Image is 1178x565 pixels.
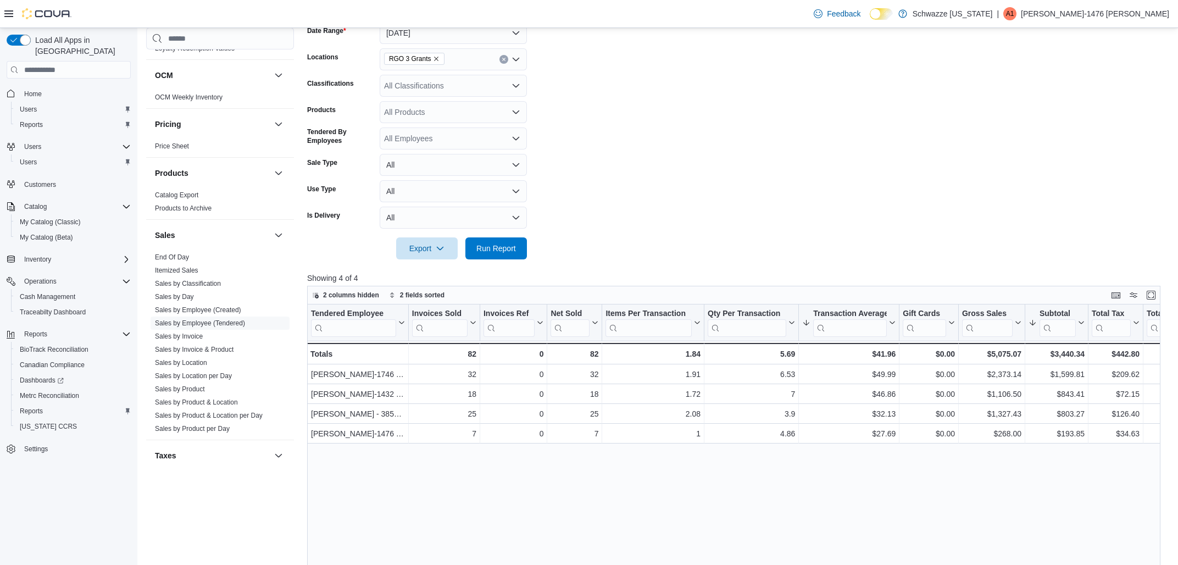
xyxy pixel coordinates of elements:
div: Gross Sales [962,309,1013,337]
div: 7 [708,388,795,401]
span: Reports [20,407,43,416]
div: $442.80 [1092,347,1140,361]
button: Sales [272,229,285,242]
button: Open list of options [512,134,520,143]
span: Canadian Compliance [20,361,85,369]
span: Reports [20,328,131,341]
button: Products [272,167,285,180]
a: Canadian Compliance [15,358,89,372]
button: Catalog [20,200,51,213]
span: Customers [20,178,131,191]
span: Customers [24,180,56,189]
div: [PERSON_NAME]-1432 [PERSON_NAME] [311,388,405,401]
span: Sales by Classification [155,279,221,288]
div: Total Tax [1092,309,1131,319]
button: Open list of options [512,81,520,90]
a: Customers [20,178,60,191]
div: Sales [146,251,294,440]
img: Cova [22,8,71,19]
span: Metrc Reconciliation [15,389,131,402]
button: [DATE] [380,22,527,44]
button: Transaction Average [802,309,896,337]
div: $72.15 [1092,388,1140,401]
a: Reports [15,405,47,418]
a: Sales by Location [155,359,207,367]
button: Remove RGO 3 Grants from selection in this group [433,56,440,62]
button: Users [20,140,46,153]
button: Tendered Employee [311,309,405,337]
a: Catalog Export [155,191,198,199]
span: Home [20,86,131,100]
span: Inventory [24,255,51,264]
div: 82 [551,347,598,361]
span: Products to Archive [155,204,212,213]
button: All [380,207,527,229]
span: Reports [20,120,43,129]
div: OCM [146,91,294,108]
div: 0 [484,428,544,441]
span: Reports [15,118,131,131]
label: Is Delivery [307,211,340,220]
div: 18 [412,388,476,401]
button: Clear input [499,55,508,64]
button: Open list of options [512,108,520,117]
div: 3.9 [708,408,795,421]
a: Sales by Product per Day [155,425,230,433]
a: BioTrack Reconciliation [15,343,93,356]
span: Price Sheet [155,142,189,151]
span: Traceabilty Dashboard [15,306,131,319]
button: Inventory [2,252,135,267]
span: Sales by Product & Location [155,398,238,407]
span: Users [20,158,37,167]
a: Home [20,87,46,101]
div: Invoices Ref [484,309,535,337]
span: Sales by Employee (Created) [155,306,241,314]
div: Totals [310,347,405,361]
button: Reports [11,403,135,419]
button: Cash Management [11,289,135,304]
span: Catalog [24,202,47,211]
button: Users [11,154,135,170]
span: Dashboards [15,374,131,387]
div: Allyson-1476 Miller [1003,7,1016,20]
div: $46.86 [802,388,896,401]
div: $126.40 [1092,408,1140,421]
button: Settings [2,441,135,457]
button: Operations [20,275,61,288]
a: End Of Day [155,253,189,261]
span: Canadian Compliance [15,358,131,372]
div: $193.85 [1029,428,1085,441]
div: $41.96 [802,347,896,361]
span: Home [24,90,42,98]
button: Products [155,168,270,179]
div: 1.91 [605,368,701,381]
span: Cash Management [20,292,75,301]
div: Transaction Average [813,309,887,337]
div: 7 [412,428,476,441]
div: Subtotal [1040,309,1076,319]
button: Pricing [272,118,285,131]
h3: OCM [155,70,173,81]
span: My Catalog (Beta) [15,231,131,244]
div: 0 [484,347,544,361]
div: Net Sold [551,309,590,319]
span: Dashboards [20,376,64,385]
div: 25 [551,408,598,421]
div: Total Tax [1092,309,1131,337]
a: Sales by Classification [155,280,221,287]
a: Users [15,103,41,116]
button: Display options [1127,289,1140,302]
div: 18 [551,388,598,401]
a: Traceabilty Dashboard [15,306,90,319]
span: Run Report [476,243,516,254]
button: Traceabilty Dashboard [11,304,135,320]
span: Catalog [20,200,131,213]
div: Transaction Average [813,309,887,319]
button: Enter fullscreen [1144,289,1158,302]
span: Sales by Product [155,385,205,394]
div: 1.84 [605,347,701,361]
button: Items Per Transaction [605,309,701,337]
div: Net Sold [551,309,590,337]
span: A1 [1006,7,1014,20]
div: Products [146,189,294,219]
